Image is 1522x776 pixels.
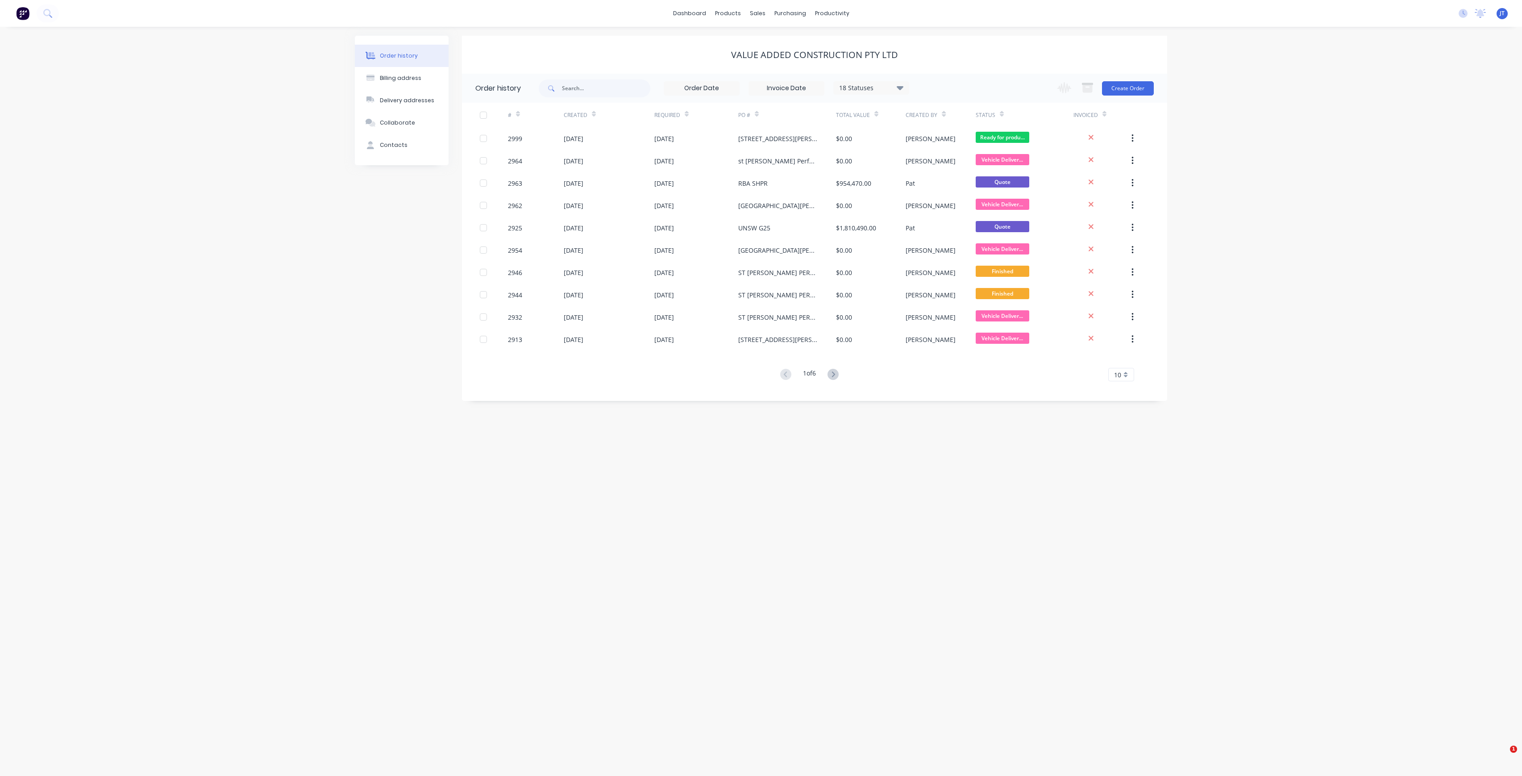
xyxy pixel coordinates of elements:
[654,134,674,143] div: [DATE]
[16,7,29,20] img: Factory
[380,96,434,104] div: Delivery addresses
[654,156,674,166] div: [DATE]
[508,111,511,119] div: #
[564,268,583,277] div: [DATE]
[564,290,583,300] div: [DATE]
[738,246,818,255] div: [GEOGRAPHIC_DATA][PERSON_NAME] SITE MEASURES
[811,7,854,20] div: productivity
[976,221,1029,232] span: Quote
[745,7,770,20] div: sales
[906,223,915,233] div: Pat
[355,89,449,112] button: Delivery addresses
[564,103,654,127] div: Created
[508,290,522,300] div: 2944
[836,103,906,127] div: Total Value
[836,111,870,119] div: Total Value
[654,103,738,127] div: Required
[731,50,898,60] div: Value Added Construction Pty Ltd
[380,119,415,127] div: Collaborate
[976,111,995,119] div: Status
[654,335,674,344] div: [DATE]
[906,103,975,127] div: Created By
[906,134,956,143] div: [PERSON_NAME]
[976,310,1029,321] span: Vehicle Deliver...
[508,223,522,233] div: 2925
[664,82,739,95] input: Order Date
[1510,746,1517,753] span: 1
[564,246,583,255] div: [DATE]
[564,111,587,119] div: Created
[976,243,1029,254] span: Vehicle Deliver...
[508,156,522,166] div: 2964
[355,112,449,134] button: Collaborate
[355,45,449,67] button: Order history
[836,201,852,210] div: $0.00
[669,7,711,20] a: dashboard
[976,199,1029,210] span: Vehicle Deliver...
[508,103,564,127] div: #
[508,313,522,322] div: 2932
[906,313,956,322] div: [PERSON_NAME]
[738,179,768,188] div: RBA SHPR
[836,179,871,188] div: $954,470.00
[1114,370,1121,380] span: 10
[738,111,750,119] div: PO #
[976,288,1029,299] span: Finished
[654,223,674,233] div: [DATE]
[836,156,852,166] div: $0.00
[564,223,583,233] div: [DATE]
[738,335,818,344] div: [STREET_ADDRESS][PERSON_NAME]
[976,132,1029,143] span: Ready for produ...
[738,103,836,127] div: PO #
[1073,111,1098,119] div: Invoiced
[508,246,522,255] div: 2954
[836,223,876,233] div: $1,810,490.00
[475,83,521,94] div: Order history
[834,83,909,93] div: 18 Statuses
[654,201,674,210] div: [DATE]
[508,134,522,143] div: 2999
[508,179,522,188] div: 2963
[803,368,816,381] div: 1 of 6
[906,290,956,300] div: [PERSON_NAME]
[380,141,408,149] div: Contacts
[1500,9,1505,17] span: JT
[564,313,583,322] div: [DATE]
[738,268,818,277] div: ST [PERSON_NAME] PERFORMANCE CENTRE ROOF DWG-VAE-RF102 RUN E
[836,290,852,300] div: $0.00
[564,179,583,188] div: [DATE]
[355,134,449,156] button: Contacts
[738,156,818,166] div: st [PERSON_NAME] Performance Centre riser duct lvl 1
[380,52,418,60] div: Order history
[654,313,674,322] div: [DATE]
[564,335,583,344] div: [DATE]
[738,290,818,300] div: ST [PERSON_NAME] PERFORMANCE CENTRE ROOF DWG-VAE-RF102 RUN i
[836,335,852,344] div: $0.00
[654,111,680,119] div: Required
[508,335,522,344] div: 2913
[836,313,852,322] div: $0.00
[976,154,1029,165] span: Vehicle Deliver...
[1102,81,1154,96] button: Create Order
[976,176,1029,188] span: Quote
[976,266,1029,277] span: Finished
[508,268,522,277] div: 2946
[738,134,818,143] div: [STREET_ADDRESS][PERSON_NAME]
[906,156,956,166] div: [PERSON_NAME]
[355,67,449,89] button: Billing address
[564,201,583,210] div: [DATE]
[738,201,818,210] div: [GEOGRAPHIC_DATA][PERSON_NAME] riser duct
[711,7,745,20] div: products
[906,201,956,210] div: [PERSON_NAME]
[906,179,915,188] div: Pat
[836,134,852,143] div: $0.00
[654,290,674,300] div: [DATE]
[749,82,824,95] input: Invoice Date
[836,246,852,255] div: $0.00
[836,268,852,277] div: $0.00
[906,335,956,344] div: [PERSON_NAME]
[906,246,956,255] div: [PERSON_NAME]
[380,74,421,82] div: Billing address
[738,313,818,322] div: ST [PERSON_NAME] PERFORMANCE CENTRE ROOF DWG-VAE-RF102 RUN H
[1073,103,1129,127] div: Invoiced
